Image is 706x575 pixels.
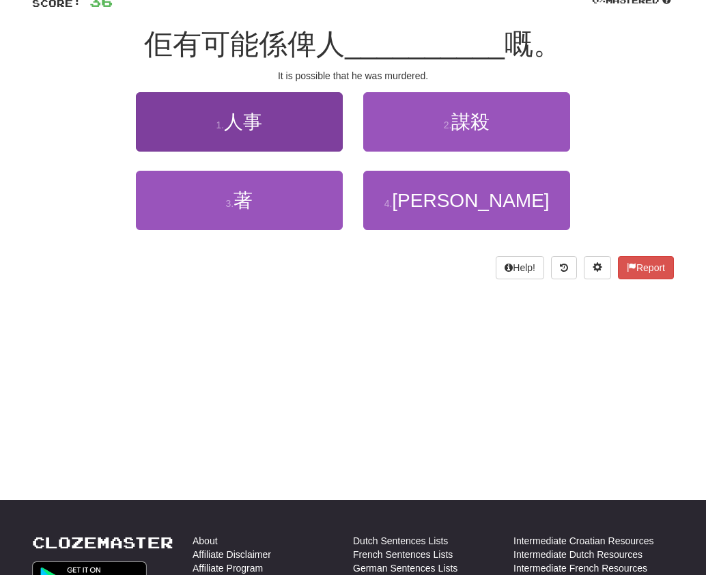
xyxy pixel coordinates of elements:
[551,256,577,279] button: Round history (alt+y)
[384,198,393,209] small: 4 .
[444,120,452,130] small: 2 .
[363,171,570,230] button: 4.[PERSON_NAME]
[363,92,570,152] button: 2.謀殺
[144,28,345,60] span: 佢有可能係俾人
[225,198,234,209] small: 3 .
[136,171,343,230] button: 3.著
[392,190,549,211] span: [PERSON_NAME]
[224,111,262,132] span: 人事
[216,120,224,130] small: 1 .
[496,256,544,279] button: Help!
[451,111,490,132] span: 謀殺
[234,190,253,211] span: 著
[513,548,643,561] a: Intermediate Dutch Resources
[618,256,674,279] button: Report
[505,28,562,60] span: 嘅。
[32,534,173,551] a: Clozemaster
[345,28,505,60] span: __________
[193,561,263,575] a: Affiliate Program
[513,534,653,548] a: Intermediate Croatian Resources
[136,92,343,152] button: 1.人事
[193,548,271,561] a: Affiliate Disclaimer
[32,69,674,83] div: It is possible that he was murdered.
[193,534,218,548] a: About
[513,561,647,575] a: Intermediate French Resources
[353,548,453,561] a: French Sentences Lists
[353,561,457,575] a: German Sentences Lists
[353,534,448,548] a: Dutch Sentences Lists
